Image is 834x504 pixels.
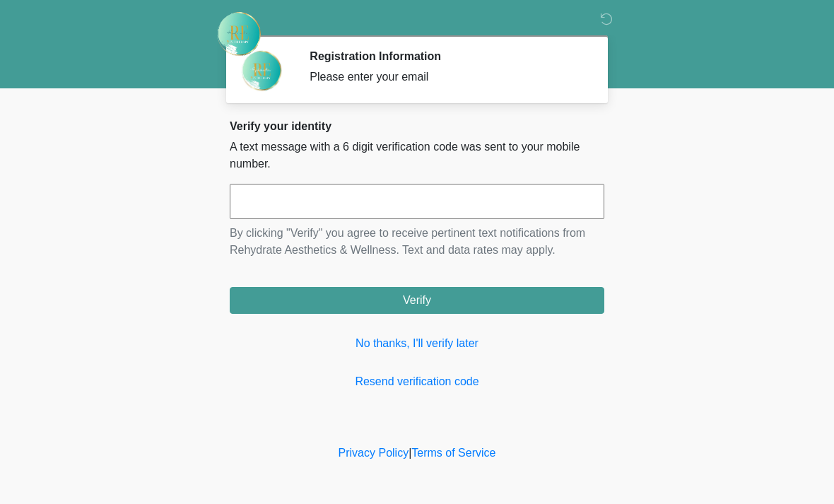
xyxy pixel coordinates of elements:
button: Verify [230,287,604,314]
img: Rehydrate Aesthetics & Wellness Logo [216,11,262,57]
h2: Verify your identity [230,119,604,133]
a: Terms of Service [411,447,495,459]
a: | [409,447,411,459]
a: Privacy Policy [339,447,409,459]
img: Agent Avatar [240,49,283,92]
div: Please enter your email [310,69,583,86]
p: A text message with a 6 digit verification code was sent to your mobile number. [230,139,604,172]
a: Resend verification code [230,373,604,390]
p: By clicking "Verify" you agree to receive pertinent text notifications from Rehydrate Aesthetics ... [230,225,604,259]
a: No thanks, I'll verify later [230,335,604,352]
